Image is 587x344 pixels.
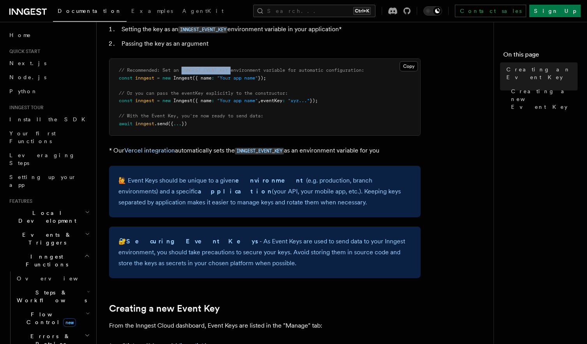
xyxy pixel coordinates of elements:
a: Leveraging Steps [6,148,92,170]
p: 🙋 Event Keys should be unique to a given (e.g. production, branch environments) and a specific (y... [118,175,411,208]
kbd: Ctrl+K [353,7,371,15]
span: ({ name [192,75,212,81]
button: Events & Triggers [6,228,92,250]
span: Events & Triggers [6,231,85,246]
span: = [157,98,160,103]
button: Local Development [6,206,92,228]
span: new [63,318,76,327]
button: Flow Controlnew [14,307,92,329]
button: Copy [400,61,418,71]
span: const [119,75,132,81]
strong: application [198,188,272,195]
span: inngest [135,121,154,126]
span: inngest [135,98,154,103]
a: Home [6,28,92,42]
a: Documentation [53,2,127,22]
span: Local Development [6,209,85,225]
a: Your first Functions [6,126,92,148]
span: }); [310,98,318,103]
span: "xyz..." [288,98,310,103]
a: Contact sales [455,5,526,17]
span: }); [258,75,266,81]
code: INNGEST_EVENT_KEY [178,27,227,33]
span: Overview [17,275,97,282]
a: Node.js [6,70,92,84]
a: Setting up your app [6,170,92,192]
li: Setting the key as an environment variable in your application* [119,24,421,35]
a: Creating a new Event Key [109,303,220,314]
span: await [119,121,132,126]
h4: On this page [503,50,578,62]
span: : [212,75,214,81]
span: Examples [131,8,173,14]
a: Install the SDK [6,112,92,126]
button: Steps & Workflows [14,285,92,307]
span: : [212,98,214,103]
span: Creating a new Event Key [511,87,578,111]
a: INNGEST_EVENT_KEY [178,25,227,33]
span: Documentation [58,8,122,14]
a: Sign Up [529,5,581,17]
button: Inngest Functions [6,250,92,271]
span: Features [6,198,32,204]
span: // Or you can pass the eventKey explicitly to the constructor: [119,90,288,96]
button: Toggle dark mode [423,6,442,16]
span: Node.js [9,74,46,80]
span: ({ [168,121,173,126]
a: Vercel integration [124,147,175,154]
span: // With the Event Key, you're now ready to send data: [119,113,263,119]
span: , [258,98,261,103]
a: Python [6,84,92,98]
span: Inngest [173,75,192,81]
span: Leveraging Steps [9,152,75,166]
p: 🔐 - As Event Keys are used to send data to your Inngest environment, you should take precautions ... [118,236,411,269]
span: Steps & Workflows [14,289,87,304]
span: = [157,75,160,81]
a: Overview [14,271,92,285]
span: Your first Functions [9,130,56,144]
span: eventKey [261,98,282,103]
span: // Recommended: Set an INNGEST_EVENT_KEY environment variable for automatic configuration: [119,67,364,73]
span: const [119,98,132,103]
span: }) [182,121,187,126]
p: From the Inngest Cloud dashboard, Event Keys are listed in the "Manage" tab: [109,320,421,331]
code: INNGEST_EVENT_KEY [235,148,284,154]
span: Quick start [6,48,40,55]
span: "Your app name" [217,98,258,103]
span: AgentKit [182,8,224,14]
span: ... [173,121,182,126]
a: Creating an Event Key [503,62,578,84]
p: * Our automatically sets the as an environment variable for you [109,145,421,156]
li: Passing the key as an argument [119,38,421,49]
span: Install the SDK [9,116,90,122]
a: Creating a new Event Key [508,84,578,114]
a: AgentKit [178,2,228,21]
strong: environment [235,177,306,184]
span: new [162,98,171,103]
span: Flow Control [14,310,86,326]
span: Setting up your app [9,174,76,188]
span: "Your app name" [217,75,258,81]
span: inngest [135,75,154,81]
span: Creating an Event Key [506,66,578,81]
span: Inngest Functions [6,253,84,268]
span: new [162,75,171,81]
button: Search...Ctrl+K [253,5,375,17]
span: .send [154,121,168,126]
a: Next.js [6,56,92,70]
span: : [282,98,285,103]
span: ({ name [192,98,212,103]
span: Home [9,31,31,39]
strong: Securing Event Keys [126,238,259,245]
span: Inngest tour [6,105,44,111]
a: INNGEST_EVENT_KEY [235,147,284,154]
a: Examples [127,2,178,21]
span: Python [9,88,38,94]
span: Inngest [173,98,192,103]
span: Next.js [9,60,46,66]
